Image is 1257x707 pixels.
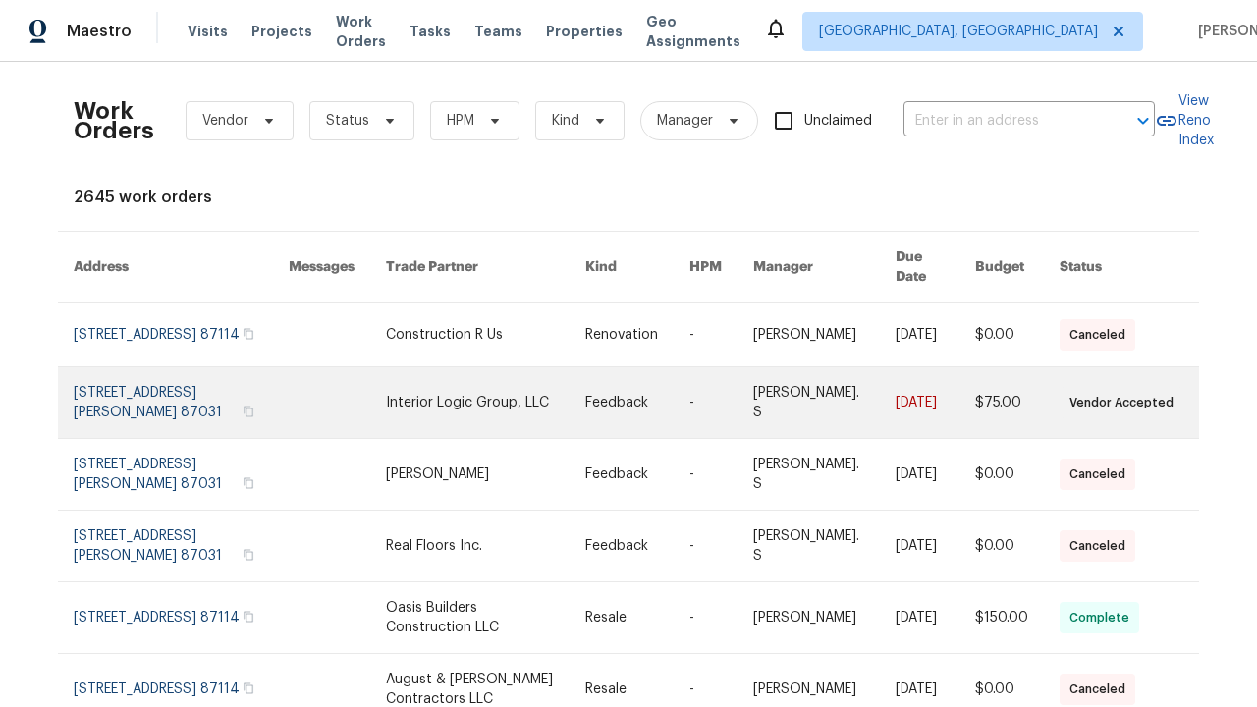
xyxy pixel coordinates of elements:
[738,367,880,439] td: [PERSON_NAME]. S
[67,22,132,41] span: Maestro
[370,367,570,439] td: Interior Logic Group, LLC
[570,367,674,439] td: Feedback
[251,22,312,41] span: Projects
[326,111,369,131] span: Status
[552,111,579,131] span: Kind
[74,101,154,140] h2: Work Orders
[370,511,570,582] td: Real Floors Inc.
[188,22,228,41] span: Visits
[240,546,257,564] button: Copy Address
[474,22,522,41] span: Teams
[646,12,740,51] span: Geo Assignments
[1044,232,1199,303] th: Status
[370,439,570,511] td: [PERSON_NAME]
[959,232,1044,303] th: Budget
[880,232,959,303] th: Due Date
[240,474,257,492] button: Copy Address
[370,232,570,303] th: Trade Partner
[74,188,1183,207] div: 2645 work orders
[570,511,674,582] td: Feedback
[240,680,257,697] button: Copy Address
[336,12,386,51] span: Work Orders
[240,325,257,343] button: Copy Address
[738,439,880,511] td: [PERSON_NAME]. S
[738,582,880,654] td: [PERSON_NAME]
[804,111,872,132] span: Unclaimed
[370,303,570,367] td: Construction R Us
[674,511,738,582] td: -
[819,22,1098,41] span: [GEOGRAPHIC_DATA], [GEOGRAPHIC_DATA]
[738,511,880,582] td: [PERSON_NAME]. S
[1129,107,1157,135] button: Open
[674,439,738,511] td: -
[570,232,674,303] th: Kind
[273,232,370,303] th: Messages
[903,106,1100,136] input: Enter in an address
[674,582,738,654] td: -
[570,582,674,654] td: Resale
[410,25,451,38] span: Tasks
[370,582,570,654] td: Oasis Builders Construction LLC
[570,439,674,511] td: Feedback
[1155,91,1214,150] a: View Reno Index
[674,303,738,367] td: -
[570,303,674,367] td: Renovation
[240,608,257,625] button: Copy Address
[58,232,273,303] th: Address
[738,232,880,303] th: Manager
[674,232,738,303] th: HPM
[657,111,713,131] span: Manager
[240,403,257,420] button: Copy Address
[738,303,880,367] td: [PERSON_NAME]
[202,111,248,131] span: Vendor
[674,367,738,439] td: -
[447,111,474,131] span: HPM
[546,22,623,41] span: Properties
